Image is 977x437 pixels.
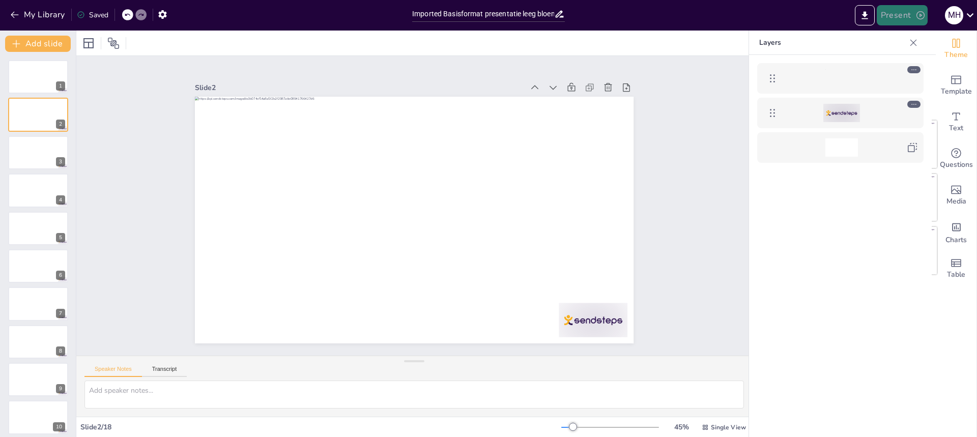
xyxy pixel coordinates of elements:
button: Export to PowerPoint [855,5,875,25]
div: 4 [56,195,65,205]
div: 9 [56,384,65,393]
span: Position [107,37,120,49]
div: https://cdn.sendsteps.com/images/logo/sendsteps_logo_white.pnghttps://cdn.sendsteps.com/images/lo... [8,249,68,283]
div: 7 [8,287,68,321]
span: Questions [940,159,973,170]
div: 6 [56,271,65,280]
span: Table [947,269,965,280]
span: Template [941,86,972,97]
p: Layers [759,31,905,55]
div: 45 % [669,422,694,432]
span: Media [946,196,966,207]
div: https://cdn.sendsteps.com/images/logo/sendsteps_logo_white.pnghttps://cdn.sendsteps.com/images/lo... [8,60,68,94]
span: Theme [944,49,968,61]
span: Text [949,123,963,134]
div: Add text boxes [936,104,976,140]
div: 10 [8,400,68,434]
div: 5 [56,233,65,242]
button: Present [877,5,928,25]
div: Add a table [936,250,976,287]
div: Saved [77,10,108,20]
div: Add charts and graphs [936,214,976,250]
div: M H [945,6,963,24]
div: https://cdn.sendsteps.com/images/logo/sendsteps_logo_white.pnghttps://cdn.sendsteps.com/images/lo... [8,173,68,207]
button: My Library [8,7,69,23]
button: Speaker Notes [84,366,142,377]
div: 3 [56,157,65,166]
div: https://api.sendsteps.com/image/de3b074cf54a8a5f2b2f2987abb08941766427d6 [757,63,924,94]
div: 9 [8,363,68,396]
span: Single View [711,423,746,431]
button: Transcript [142,366,187,377]
div: Change the overall theme [936,31,976,67]
div: https://cdn.sendsteps.com/images/logo/sendsteps_logo_white.pnghttps://cdn.sendsteps.com/images/lo... [8,98,68,131]
div: 10 [53,422,65,431]
div: 8 [8,325,68,359]
div: Slide 2 / 18 [80,422,561,432]
div: https://cdn.sendsteps.com/images/logo/sendsteps_logo_white.pnghttps://cdn.sendsteps.com/images/lo... [757,98,924,128]
div: 1 [56,81,65,91]
div: Add images, graphics, shapes or video [936,177,976,214]
button: M H [945,5,963,25]
div: Get real-time input from your audience [936,140,976,177]
div: Slide 2 [223,40,547,118]
div: 2 [56,120,65,129]
span: Charts [945,235,967,246]
div: 8 [56,346,65,356]
input: Insert title [412,7,554,21]
div: Layout [80,35,97,51]
div: https://cdn.sendsteps.com/images/logo/sendsteps_logo_white.pnghttps://cdn.sendsteps.com/images/lo... [8,136,68,169]
div: https://cdn.sendsteps.com/images/logo/sendsteps_logo_white.pnghttps://cdn.sendsteps.com/images/lo... [8,212,68,245]
div: 7 [56,309,65,318]
div: Add ready made slides [936,67,976,104]
button: Add slide [5,36,71,52]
